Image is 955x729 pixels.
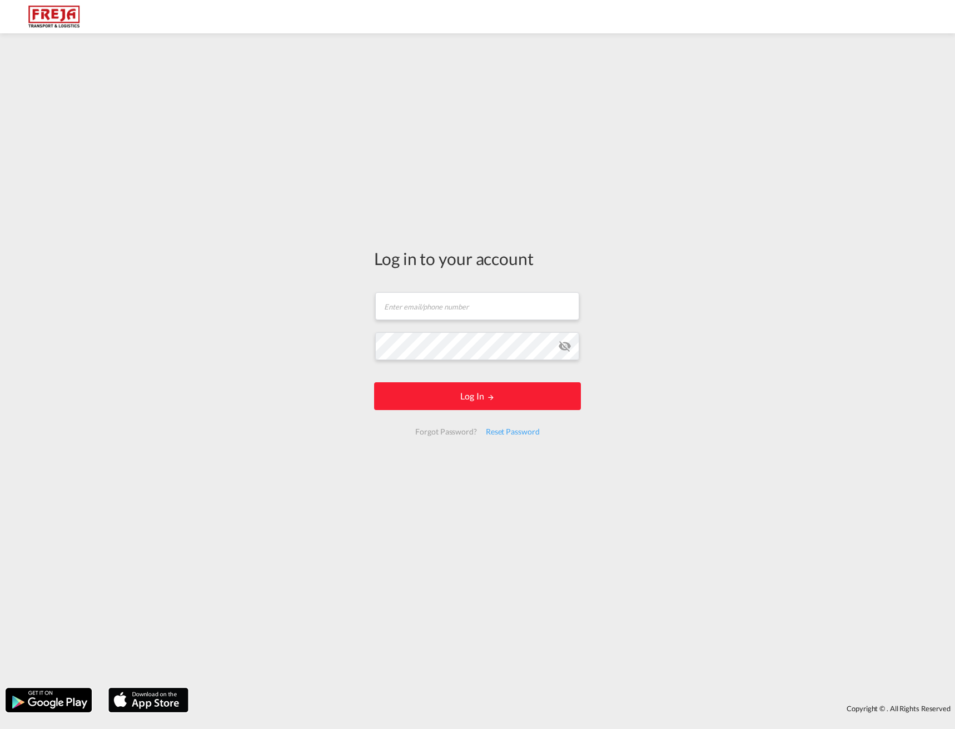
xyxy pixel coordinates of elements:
[4,687,93,713] img: google.png
[558,339,571,353] md-icon: icon-eye-off
[194,699,955,718] div: Copyright © . All Rights Reserved
[17,4,92,29] img: 586607c025bf11f083711d99603023e7.png
[375,292,579,320] input: Enter email/phone number
[374,382,581,410] button: LOGIN
[411,422,481,442] div: Forgot Password?
[107,687,190,713] img: apple.png
[481,422,544,442] div: Reset Password
[374,247,581,270] div: Log in to your account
